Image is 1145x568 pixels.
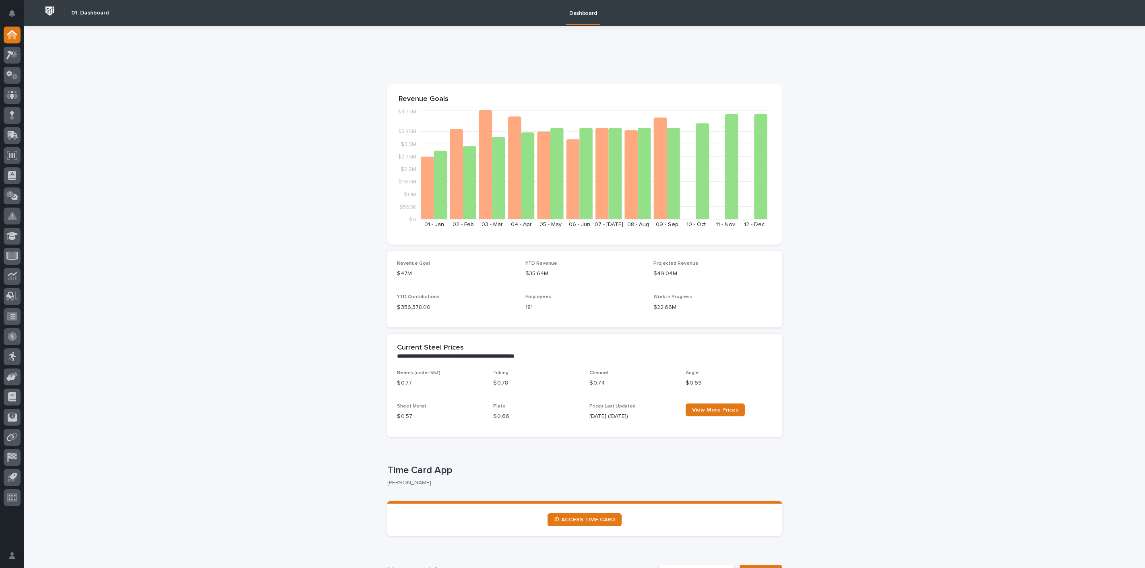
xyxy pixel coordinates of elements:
[589,412,676,421] p: [DATE] ([DATE])
[493,412,580,421] p: $ 0.66
[493,370,508,375] span: Tubing
[548,513,622,526] a: ⏲ ACCESS TIME CARD
[686,370,699,375] span: Angle
[493,404,506,409] span: Plate
[387,465,779,476] p: Time Card App
[403,192,416,198] tspan: $1.1M
[653,270,772,278] p: $49.04M
[525,270,644,278] p: $35.64M
[686,379,772,387] p: $ 0.69
[744,222,765,227] text: 12 - Dec
[539,222,562,227] text: 05 - May
[653,294,692,299] span: Work in Progress
[399,95,771,104] p: Revenue Goals
[397,370,440,375] span: Beams (under 55#)
[589,379,676,387] p: $ 0.74
[656,222,678,227] text: 09 - Sep
[397,109,416,115] tspan: $4.77M
[569,222,590,227] text: 06 - Jun
[409,217,416,222] tspan: $0
[686,222,706,227] text: 10 - Oct
[401,167,416,172] tspan: $2.2M
[692,407,738,413] span: View More Prices
[397,261,430,266] span: Revenue Goal
[397,379,484,387] p: $ 0.77
[398,179,416,185] tspan: $1.65M
[525,261,557,266] span: YTD Revenue
[595,222,623,227] text: 07 - [DATE]
[10,10,21,23] div: Notifications
[397,270,516,278] p: $47M
[4,5,21,22] button: Notifications
[653,303,772,312] p: $22.66M
[453,222,474,227] text: 02 - Feb
[397,294,439,299] span: YTD Contributions
[397,412,484,421] p: $ 0.57
[42,4,57,19] img: Workspace Logo
[653,261,699,266] span: Projected Revenue
[589,370,608,375] span: Channel
[387,480,775,486] p: [PERSON_NAME]
[511,222,532,227] text: 04 - Apr
[397,404,426,409] span: Sheet Metal
[716,222,735,227] text: 11 - Nov
[71,10,109,16] h2: 01. Dashboard
[401,142,416,147] tspan: $3.3M
[525,294,551,299] span: Employees
[482,222,503,227] text: 03 - Mar
[397,303,516,312] p: $ 356,378.00
[397,129,416,135] tspan: $3.85M
[399,204,416,210] tspan: $550K
[589,404,636,409] span: Prices Last Updated
[627,222,649,227] text: 08 - Aug
[424,222,444,227] text: 01 - Jan
[525,303,644,312] p: 181
[397,344,464,352] h2: Current Steel Prices
[686,403,745,416] a: View More Prices
[493,379,580,387] p: $ 0.78
[554,517,615,523] span: ⏲ ACCESS TIME CARD
[398,154,416,160] tspan: $2.75M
